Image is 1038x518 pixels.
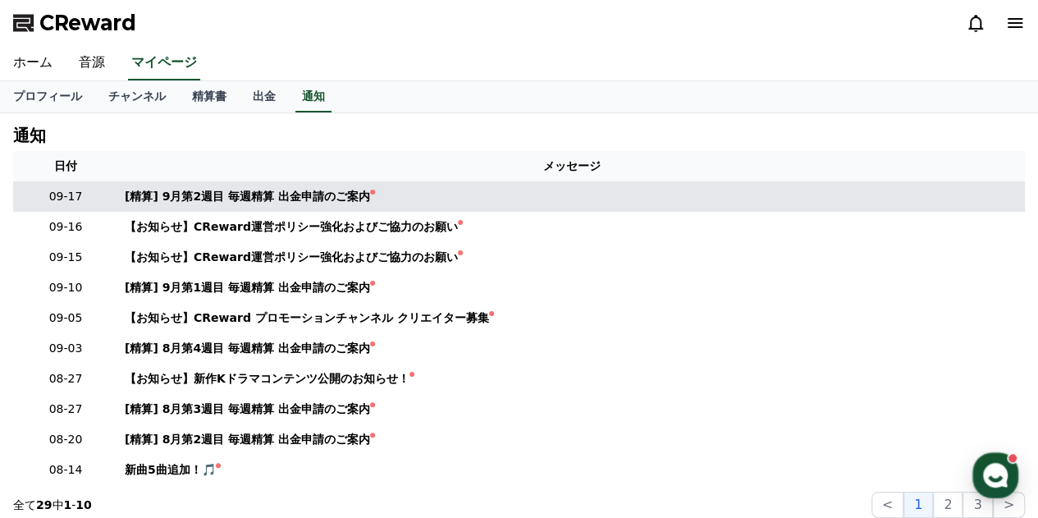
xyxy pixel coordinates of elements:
[20,249,112,266] p: 09-15
[243,406,283,419] span: Settings
[125,249,1018,266] a: 【お知らせ】CReward運営ポリシー強化およびご協力のお願い
[20,461,112,479] p: 08-14
[36,498,52,511] strong: 29
[125,401,1018,418] a: [精算] 8月第3週目 毎週精算 出金申請のご案内
[125,370,1018,387] a: 【お知らせ】新作Kドラマコンテンツ公開のお知らせ！
[108,382,212,423] a: Messages
[125,218,1018,236] a: 【お知らせ】CReward運営ポリシー強化およびご協力のお願い
[125,218,458,236] div: 【お知らせ】CReward運営ポリシー強化およびご協力のお願い
[963,492,992,518] button: 3
[125,279,1018,296] a: [精算] 9月第1週目 毎週精算 出金申請のご案内
[903,492,933,518] button: 1
[75,498,91,511] strong: 10
[125,340,1018,357] a: [精算] 8月第4週目 毎週精算 出金申請のご案内
[20,188,112,205] p: 09-17
[240,81,289,112] a: 出金
[20,309,112,327] p: 09-05
[13,126,46,144] h4: 通知
[13,151,118,181] th: 日付
[20,431,112,448] p: 08-20
[128,46,200,80] a: マイページ
[20,370,112,387] p: 08-27
[993,492,1025,518] button: >
[125,309,1018,327] a: 【お知らせ】CReward プロモーションチャンネル クリエイター募集
[125,188,1018,205] a: [精算] 9月第2週目 毎週精算 出金申請のご案内
[212,382,315,423] a: Settings
[13,497,92,513] p: 全て 中 -
[125,431,370,448] div: [精算] 8月第2週目 毎週精算 出金申請のご案内
[125,309,489,327] div: 【お知らせ】CReward プロモーションチャンネル クリエイター募集
[66,46,118,80] a: 音源
[125,340,370,357] div: [精算] 8月第4週目 毎週精算 出金申請のご案内
[42,406,71,419] span: Home
[125,249,458,266] div: 【お知らせ】CReward運営ポリシー強化およびご協力のお願い
[125,279,370,296] div: [精算] 9月第1週目 毎週精算 出金申請のご案内
[136,407,185,420] span: Messages
[13,10,136,36] a: CReward
[933,492,963,518] button: 2
[39,10,136,36] span: CReward
[125,461,216,479] div: 新曲5曲追加！🎵
[20,340,112,357] p: 09-03
[179,81,240,112] a: 精算書
[125,461,1018,479] a: 新曲5曲追加！🎵
[20,401,112,418] p: 08-27
[5,382,108,423] a: Home
[20,218,112,236] p: 09-16
[125,188,370,205] div: [精算] 9月第2週目 毎週精算 出金申請のご案内
[63,498,71,511] strong: 1
[295,81,332,112] a: 通知
[871,492,903,518] button: <
[125,401,370,418] div: [精算] 8月第3週目 毎週精算 出金申請のご案内
[95,81,179,112] a: チャンネル
[20,279,112,296] p: 09-10
[125,431,1018,448] a: [精算] 8月第2週目 毎週精算 出金申請のご案内
[125,370,409,387] div: 【お知らせ】新作Kドラマコンテンツ公開のお知らせ！
[118,151,1025,181] th: メッセージ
